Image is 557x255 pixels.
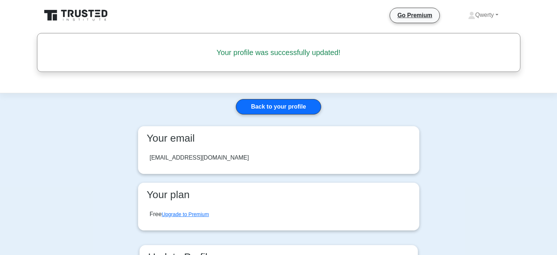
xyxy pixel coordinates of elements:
div: [EMAIL_ADDRESS][DOMAIN_NAME] [150,153,249,162]
a: Go Premium [393,11,437,20]
h5: Your profile was successfully updated! [53,48,504,57]
a: Qwerty [450,8,516,22]
h3: Your email [144,132,413,145]
h3: Your plan [144,189,413,201]
div: Free [150,210,209,219]
a: Back to your profile [236,99,321,114]
a: Upgrade to Premium [161,211,209,217]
